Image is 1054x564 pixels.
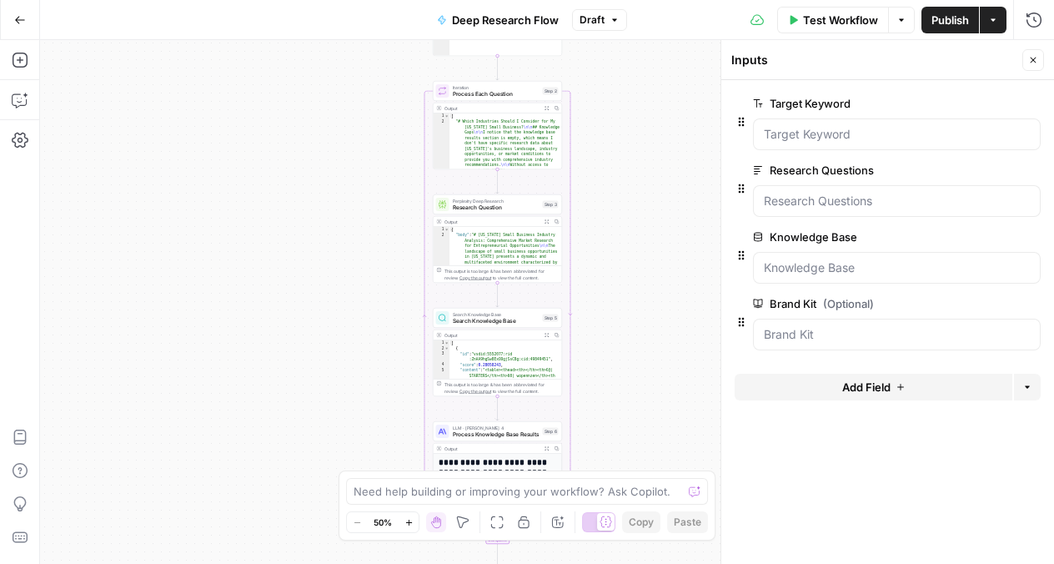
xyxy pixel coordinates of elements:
div: Step 2 [543,88,559,95]
div: 3 [434,351,450,362]
span: 50% [374,516,392,529]
div: LoopIterationProcess Each QuestionStep 2Output[ "# Which Industries Should I Consider for My [US_... [433,81,562,169]
div: 1 [434,113,450,119]
div: Step 6 [543,428,559,436]
g: Edge from step_5 to step_6 [496,396,499,420]
span: (Optional) [823,295,874,312]
label: Brand Kit [753,295,946,312]
span: Toggle code folding, rows 1 through 3 [444,227,449,233]
span: Search Knowledge Base [453,317,540,325]
button: Publish [921,7,979,33]
span: Deep Research Flow [452,12,559,28]
input: Target Keyword [764,126,1030,143]
div: 2 [434,119,450,429]
span: Copy the output [459,275,491,280]
span: LLM · [PERSON_NAME] 4 [453,425,540,431]
input: Research Questions [764,193,1030,209]
button: Paste [667,511,708,533]
span: Toggle code folding, rows 1 through 7 [444,340,449,346]
div: 4 [434,362,450,368]
g: Edge from step_3 to step_5 [496,283,499,307]
span: Draft [580,13,605,28]
div: 5 [434,368,450,520]
button: Add Field [735,374,1012,400]
label: Knowledge Base [753,229,946,245]
span: Publish [931,12,969,28]
div: 2 [434,346,450,352]
div: 1 [434,227,450,233]
span: Add Field [842,379,891,395]
div: 1 [434,340,450,346]
span: Toggle code folding, rows 2 through 6 [444,346,449,352]
div: Output [444,332,540,339]
span: Paste [674,515,701,530]
label: Research Questions [753,162,946,179]
div: Step 3 [543,201,559,209]
span: Search Knowledge Base [453,311,540,318]
div: Step 5 [543,315,559,322]
g: Edge from step_1 to step_2 [496,56,499,80]
button: Copy [622,511,660,533]
span: Process Each Question [453,90,540,98]
span: Perplexity Deep Research [453,198,540,204]
div: Output [444,105,540,112]
span: Iteration [453,84,540,91]
div: This output is too large & has been abbreviated for review. to view the full content. [444,268,559,281]
span: Toggle code folding, rows 1 through 3 [444,113,449,119]
g: Edge from step_2 to step_3 [496,169,499,194]
label: Target Keyword [753,95,946,112]
div: Output [444,219,540,225]
button: Draft [572,9,627,31]
div: Search Knowledge BaseSearch Knowledge BaseStep 5Output[ { "id":"vsdid:5552077:rid :ZnAA9hgSw8ExOO... [433,308,562,396]
div: Inputs [731,52,1017,68]
input: Brand Kit [764,326,1030,343]
span: Test Workflow [803,12,878,28]
div: Output [444,446,540,452]
div: Perplexity Deep ResearchResearch QuestionStep 3Output{ "body":"# [US_STATE] Small Business Indust... [433,194,562,283]
span: Copy [629,515,654,530]
input: Knowledge Base [764,259,1030,276]
div: This output is too large & has been abbreviated for review. to view the full content. [444,381,559,395]
button: Deep Research Flow [427,7,569,33]
span: Process Knowledge Base Results [453,431,540,439]
span: Copy the output [459,389,491,394]
span: Research Question [453,204,540,212]
button: Test Workflow [777,7,888,33]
